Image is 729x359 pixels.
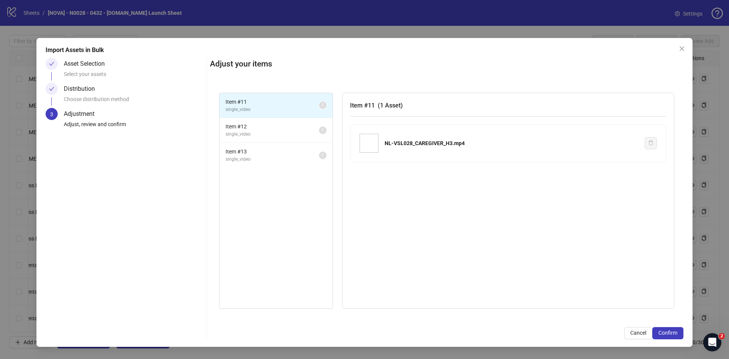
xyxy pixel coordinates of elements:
[46,46,683,55] div: Import Assets in Bulk
[64,58,111,70] div: Asset Selection
[226,106,319,113] span: single_video
[226,156,319,163] span: single_video
[49,86,54,92] span: check
[676,43,688,55] button: Close
[703,333,721,351] iframe: Intercom live chat
[679,46,685,52] span: close
[226,147,319,156] span: Item # 13
[210,58,683,70] h2: Adjust your items
[360,134,379,153] img: NL-VSL028_CAREGIVER_H3.mp4
[385,139,639,147] div: NL-VSL028_CAREGIVER_H3.mp4
[50,111,53,117] span: 3
[645,137,657,149] button: Delete
[64,83,101,95] div: Distribution
[652,327,683,339] button: Confirm
[226,131,319,138] span: single_video
[64,70,204,83] div: Select your assets
[319,152,327,159] sup: 1
[64,95,204,108] div: Choose distribution method
[321,103,324,108] span: 1
[378,102,403,109] span: ( 1 Asset )
[64,108,101,120] div: Adjustment
[64,120,204,133] div: Adjust, review and confirm
[630,330,646,336] span: Cancel
[319,127,327,134] sup: 1
[624,327,652,339] button: Cancel
[49,61,54,66] span: check
[319,101,327,109] sup: 1
[321,128,324,133] span: 1
[719,333,725,339] span: 2
[226,122,319,131] span: Item # 12
[658,330,677,336] span: Confirm
[226,98,319,106] span: Item # 11
[350,101,666,110] h3: Item # 11
[321,153,324,158] span: 1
